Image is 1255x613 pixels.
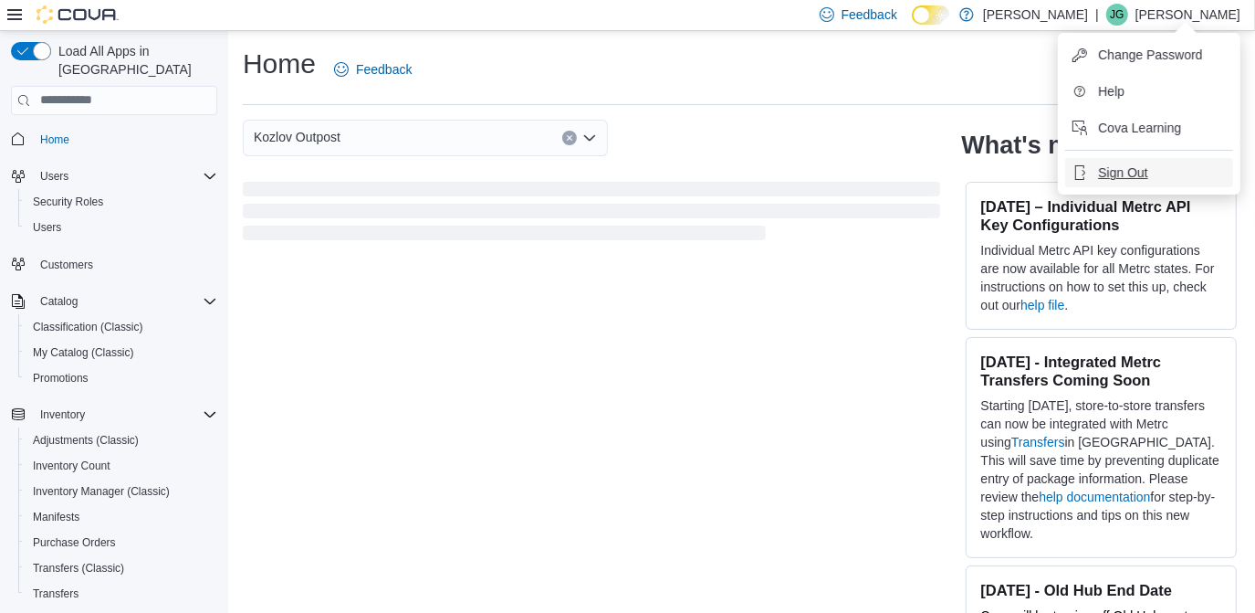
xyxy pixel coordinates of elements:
span: Users [33,165,217,187]
a: Manifests [26,506,87,528]
span: Purchase Orders [33,535,116,550]
button: Transfers (Classic) [18,555,225,581]
span: Inventory Manager (Classic) [33,484,170,499]
span: My Catalog (Classic) [33,345,134,360]
a: help documentation [1039,490,1150,504]
span: Catalog [33,291,217,312]
button: Inventory Manager (Classic) [18,479,225,504]
button: Promotions [18,365,225,391]
span: Manifests [26,506,217,528]
span: Inventory [33,404,217,426]
a: Home [33,129,77,151]
a: Transfers [26,583,86,605]
span: Users [40,169,68,184]
span: Dark Mode [912,25,913,26]
button: Users [33,165,76,187]
button: Inventory [4,402,225,428]
a: Promotions [26,367,96,389]
span: Sign Out [1098,164,1147,182]
p: [PERSON_NAME] [983,4,1088,26]
span: Promotions [26,367,217,389]
img: Cova [37,5,119,24]
span: Inventory Count [33,459,110,473]
a: Purchase Orders [26,532,123,554]
a: Classification (Classic) [26,316,151,338]
button: Transfers [18,581,225,607]
button: Inventory Count [18,453,225,479]
button: Inventory [33,404,92,426]
p: | [1095,4,1099,26]
button: Open list of options [582,131,597,145]
span: Transfers [26,583,217,605]
span: Promotions [33,371,89,386]
span: Purchase Orders [26,532,217,554]
button: Catalog [33,291,85,312]
button: Manifests [18,504,225,530]
a: Transfers [1011,435,1065,449]
span: Transfers (Classic) [33,561,124,576]
p: [PERSON_NAME] [1135,4,1240,26]
span: Catalog [40,294,78,309]
span: Change Password [1098,46,1202,64]
a: Feedback [327,51,419,88]
a: Inventory Manager (Classic) [26,481,177,502]
span: Security Roles [33,195,103,209]
span: Inventory Manager (Classic) [26,481,217,502]
span: Customers [33,253,217,276]
button: My Catalog (Classic) [18,340,225,365]
span: Inventory Count [26,455,217,477]
span: My Catalog (Classic) [26,342,217,364]
button: Users [18,215,225,240]
span: Manifests [33,510,79,524]
span: Kozlov Outpost [254,126,340,148]
a: Customers [33,254,100,276]
span: Home [33,128,217,151]
a: Adjustments (Classic) [26,429,146,451]
span: JG [1110,4,1124,26]
span: Cova Learning [1098,119,1181,137]
span: Security Roles [26,191,217,213]
span: Customers [40,258,93,272]
h2: What's new [962,131,1096,160]
button: Purchase Orders [18,530,225,555]
button: Clear input [562,131,577,145]
a: Transfers (Classic) [26,557,131,579]
button: Classification (Classic) [18,314,225,340]
button: Change Password [1065,40,1233,69]
span: Inventory [40,407,85,422]
p: Individual Metrc API key configurations are now available for all Metrc states. For instructions ... [981,241,1221,314]
span: Feedback [842,5,897,24]
p: Starting [DATE], store-to-store transfers can now be integrated with Metrc using in [GEOGRAPHIC_D... [981,396,1221,543]
span: Feedback [356,60,412,79]
span: Home [40,132,69,147]
a: help file [1020,298,1064,312]
span: Transfers (Classic) [26,557,217,579]
button: Catalog [4,289,225,314]
button: Adjustments (Classic) [18,428,225,453]
a: My Catalog (Classic) [26,342,141,364]
span: Adjustments (Classic) [33,433,139,448]
h3: [DATE] - Integrated Metrc Transfers Coming Soon [981,353,1221,389]
span: Adjustments (Classic) [26,429,217,451]
span: Users [26,217,217,238]
span: Users [33,220,61,235]
div: Jenn Gagne [1106,4,1128,26]
button: Cova Learning [1065,113,1233,143]
span: Help [1098,82,1124,100]
span: Load All Apps in [GEOGRAPHIC_DATA] [51,42,217,79]
h3: [DATE] – Individual Metrc API Key Configurations [981,197,1221,234]
h3: [DATE] - Old Hub End Date [981,581,1221,599]
a: Users [26,217,68,238]
span: Transfers [33,587,78,601]
button: Help [1065,77,1233,106]
a: Security Roles [26,191,110,213]
button: Security Roles [18,189,225,215]
span: Classification (Classic) [26,316,217,338]
button: Home [4,126,225,153]
span: Loading [243,185,940,244]
a: Inventory Count [26,455,118,477]
button: Sign Out [1065,158,1233,187]
span: Classification (Classic) [33,320,143,334]
button: Customers [4,251,225,278]
button: Users [4,164,225,189]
